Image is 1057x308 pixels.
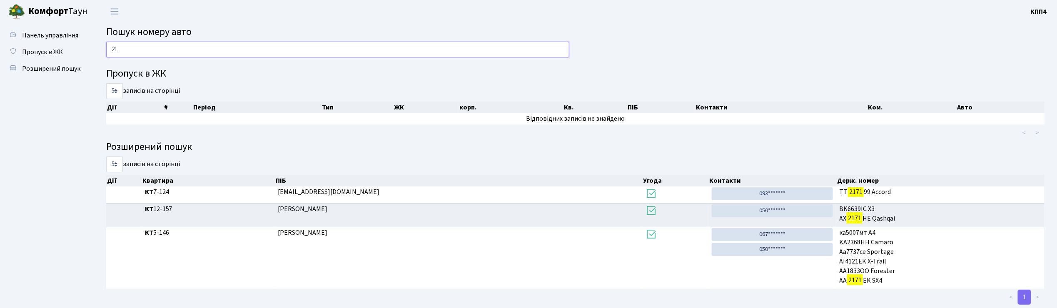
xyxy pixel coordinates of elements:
[848,186,864,198] mark: 2171
[106,83,180,99] label: записів на сторінці
[695,102,868,113] th: Контакти
[278,204,328,214] span: [PERSON_NAME]
[1031,7,1047,16] b: КПП4
[104,5,125,18] button: Переключити навігацію
[709,175,837,186] th: Контакти
[4,44,87,60] a: Пропуск в ЖК
[145,228,153,237] b: КТ
[459,102,563,113] th: корп.
[4,60,87,77] a: Розширений пошук
[4,27,87,44] a: Панель управління
[22,64,80,73] span: Розширений пошук
[192,102,321,113] th: Період
[840,187,1041,197] span: ТТ 99 Accord
[393,102,459,113] th: ЖК
[278,187,380,196] span: [EMAIL_ADDRESS][DOMAIN_NAME]
[163,102,192,113] th: #
[106,68,1045,80] h4: Пропуск в ЖК
[28,5,68,18] b: Комфорт
[956,102,1045,113] th: Авто
[22,47,63,57] span: Пропуск в ЖК
[145,228,272,238] span: 5-146
[868,102,957,113] th: Ком.
[840,228,1041,285] span: ка5007мт A4 KА2368HH Camaro Аа7737се Sportage АІ4121ЕК X-Trail AA1833OO Forester AA EK SX4
[8,3,25,20] img: logo.png
[836,175,1045,186] th: Держ. номер
[145,187,153,196] b: КТ
[106,175,142,186] th: Дії
[847,212,863,224] mark: 2171
[145,204,153,214] b: КТ
[142,175,275,186] th: Квартира
[627,102,695,113] th: ПІБ
[563,102,627,113] th: Кв.
[278,228,328,237] span: [PERSON_NAME]
[28,5,87,19] span: Таун
[840,204,1041,224] span: BK6639IC X3 AX HE Qashqai
[847,274,863,286] mark: 2171
[106,83,123,99] select: записів на сторінці
[643,175,709,186] th: Угода
[106,102,163,113] th: Дії
[321,102,393,113] th: Тип
[106,113,1045,124] td: Відповідних записів не знайдено
[145,204,272,214] span: 12-157
[145,187,272,197] span: 7-124
[106,156,180,172] label: записів на сторінці
[22,31,78,40] span: Панель управління
[106,42,569,57] input: Пошук
[1031,7,1047,17] a: КПП4
[106,25,192,39] span: Пошук номеру авто
[106,156,123,172] select: записів на сторінці
[106,141,1045,153] h4: Розширений пошук
[275,175,643,186] th: ПІБ
[1018,290,1031,305] a: 1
